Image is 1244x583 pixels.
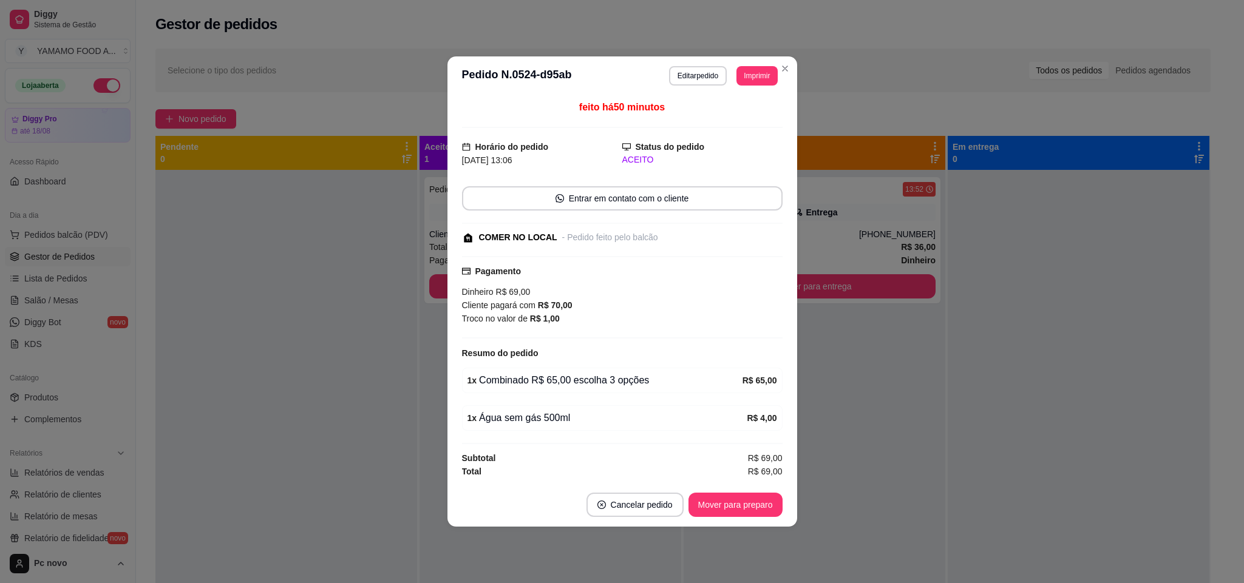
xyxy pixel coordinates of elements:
[556,194,564,203] span: whats-app
[467,376,477,385] strong: 1 x
[462,467,481,476] strong: Total
[622,143,631,151] span: desktop
[475,266,521,276] strong: Pagamento
[467,411,747,425] div: Água sem gás 500ml
[467,413,477,423] strong: 1 x
[622,153,783,166] div: ACEITO
[462,186,783,211] button: whats-appEntrar em contato com o cliente
[538,300,573,310] strong: R$ 70,00
[775,59,795,78] button: Close
[462,300,538,310] span: Cliente pagará com
[636,142,705,152] strong: Status do pedido
[748,465,783,478] span: R$ 69,00
[743,376,777,385] strong: R$ 65,00
[494,287,531,297] span: R$ 69,00
[688,493,783,517] button: Mover para preparo
[597,500,606,509] span: close-circle
[747,413,777,423] strong: R$ 4,00
[579,102,665,112] span: feito há 50 minutos
[467,373,743,388] div: Combinado R$ 65,00 escolha 3 opções
[462,314,530,323] span: Troco no valor de
[748,451,783,465] span: R$ 69,00
[562,231,658,244] div: - Pedido feito pelo balcão
[462,453,496,463] strong: Subtotal
[462,287,494,297] span: Dinheiro
[736,66,777,86] button: Imprimir
[530,314,560,323] strong: R$ 1,00
[462,348,539,358] strong: Resumo do pedido
[462,66,572,86] h3: Pedido N. 0524-d95ab
[475,142,549,152] strong: Horário do pedido
[586,493,684,517] button: close-circleCancelar pedido
[462,267,471,275] span: credit-card
[669,66,727,86] button: Editarpedido
[479,231,557,244] div: COMER NO LOCAL
[462,143,471,151] span: calendar
[462,155,512,165] span: [DATE] 13:06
